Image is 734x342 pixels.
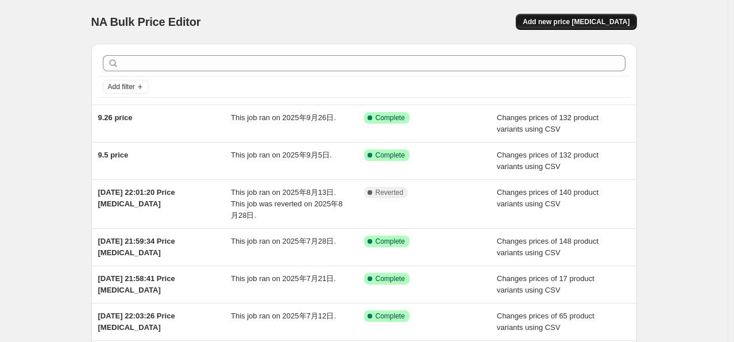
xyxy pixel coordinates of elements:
span: Changes prices of 17 product variants using CSV [497,274,594,294]
span: Changes prices of 148 product variants using CSV [497,237,598,257]
span: 9.5 price [98,151,129,159]
span: Complete [376,151,405,160]
span: 9.26 price [98,113,133,122]
span: Complete [376,312,405,321]
span: Add new price [MEDICAL_DATA] [523,17,629,26]
span: This job ran on 2025年7月28日. [231,237,336,245]
span: [DATE] 21:58:41 Price [MEDICAL_DATA] [98,274,175,294]
span: Changes prices of 132 product variants using CSV [497,113,598,133]
span: Changes prices of 132 product variants using CSV [497,151,598,171]
span: [DATE] 22:03:26 Price [MEDICAL_DATA] [98,312,175,332]
span: This job ran on 2025年8月13日. This job was reverted on 2025年8月28日. [231,188,342,220]
button: Add filter [103,80,149,94]
span: Changes prices of 65 product variants using CSV [497,312,594,332]
span: Add filter [108,82,135,91]
span: Complete [376,113,405,122]
span: NA Bulk Price Editor [91,16,201,28]
span: This job ran on 2025年9月5日. [231,151,332,159]
span: [DATE] 22:01:20 Price [MEDICAL_DATA] [98,188,175,208]
button: Add new price [MEDICAL_DATA] [516,14,636,30]
span: Changes prices of 140 product variants using CSV [497,188,598,208]
span: This job ran on 2025年7月12日. [231,312,336,320]
span: Reverted [376,188,404,197]
span: [DATE] 21:59:34 Price [MEDICAL_DATA] [98,237,175,257]
span: This job ran on 2025年7月21日. [231,274,336,283]
span: Complete [376,237,405,246]
span: This job ran on 2025年9月26日. [231,113,336,122]
span: Complete [376,274,405,283]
